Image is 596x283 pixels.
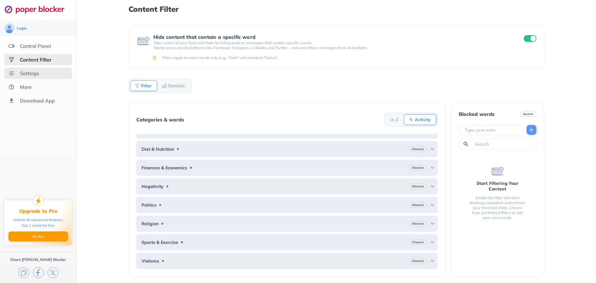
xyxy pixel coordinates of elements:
b: 25 words [412,259,424,263]
img: about.svg [8,84,15,90]
b: Diet & Nutrition [142,147,174,152]
img: Statistic [162,83,167,88]
div: Blocked words [459,111,494,117]
b: Negativity [142,184,164,189]
div: Upgrade to Pro [19,208,57,214]
img: social-selected.svg [8,57,15,63]
b: 23 words [412,147,424,151]
b: Violence [142,258,159,263]
img: settings.svg [8,70,15,76]
img: upgrade-to-pro.svg [33,195,44,206]
div: Download App [20,98,55,104]
b: Finances & Economics [142,165,187,170]
b: 30 words [412,184,424,189]
div: More [20,84,32,90]
h1: Content Filter [129,5,544,13]
div: Content Filter [20,57,52,63]
div: Control Panel [20,43,51,49]
img: Activity [409,117,413,122]
b: Sports & Exercise [142,240,178,245]
div: Login [17,26,27,31]
button: Go Pro [8,231,68,241]
img: logo-webpage.svg [4,5,71,14]
img: x.svg [47,267,58,278]
img: copy.svg [18,267,29,278]
b: 30 words [412,221,424,226]
b: A-Z [391,118,399,121]
div: Get 1 week for free [22,223,55,228]
div: Share [PERSON_NAME] Blocker [10,257,66,262]
b: 0 words [523,112,534,116]
img: features.svg [8,43,15,49]
img: Filter [135,83,140,88]
b: 25 words [412,166,424,170]
b: Religion [142,221,159,226]
div: Unlock all advanced features [13,217,63,223]
img: download-app.svg [8,98,15,104]
input: Search [474,141,534,147]
b: Activity [415,118,431,121]
img: facebook.svg [33,267,44,278]
b: Statistic [168,84,185,88]
img: avatar.svg [4,23,14,33]
b: 27 words [412,240,424,244]
div: Enable the filter and start blocking unwanted content from your feed and chats. Choose from prede... [469,195,526,220]
p: Take control of your feed and chats by hiding posts or messages that contain specific words. [153,40,512,45]
div: Settings [20,70,39,76]
input: Type your own [464,127,521,133]
b: 26 words [412,203,424,207]
div: Hide content that contain a specific word [153,34,512,40]
div: Categories & words [136,117,184,122]
div: Start Filtering Your Content [469,180,526,192]
b: Filter [141,84,152,88]
p: Works across social platforms like Facebook, Instagram, LinkedIn, and Twitter – and even filters ... [153,45,512,50]
b: Politics [142,203,156,208]
div: Filters apply to exact words only (e.g., "Sale" will not block "Sales"). [162,55,535,60]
